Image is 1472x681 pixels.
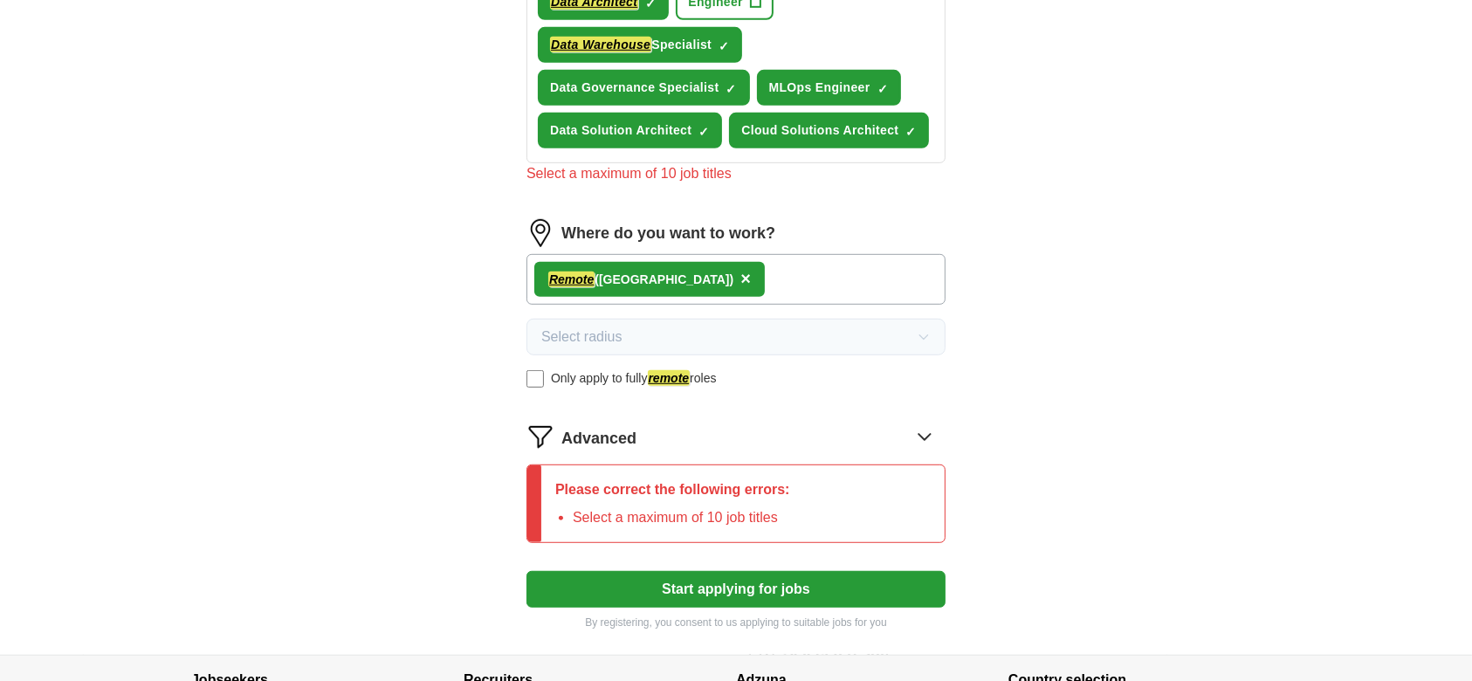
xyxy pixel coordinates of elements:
[726,82,737,96] span: ✓
[905,125,916,139] span: ✓
[550,121,691,140] span: Data Solution Architect
[769,79,870,97] span: MLOps Engineer
[740,266,751,292] button: ×
[526,615,946,630] p: By registering, you consent to us applying to suitable jobs for you
[550,79,719,97] span: Data Governance Specialist
[526,319,946,355] button: Select radius
[648,370,691,386] em: remote
[538,27,742,63] button: Data WarehouseSpecialist✓
[757,70,901,106] button: MLOps Engineer✓
[550,37,651,52] em: Data Warehouse
[551,369,717,388] span: Only apply to fully roles
[538,70,750,106] button: Data Governance Specialist✓
[555,479,790,500] p: Please correct the following errors:
[550,36,712,54] span: Specialist
[526,370,544,388] input: Only apply to fullyremoteroles
[877,82,888,96] span: ✓
[526,219,554,247] img: location.png
[729,113,929,148] button: Cloud Solutions Architect✓
[526,423,554,451] img: filter
[719,39,729,53] span: ✓
[541,327,623,347] span: Select radius
[561,222,775,245] label: Where do you want to work?
[548,272,595,287] em: Remote
[741,121,898,140] span: Cloud Solutions Architect
[740,269,751,288] span: ×
[526,163,946,184] div: Select a maximum of 10 job titles
[538,113,722,148] button: Data Solution Architect✓
[561,427,636,451] span: Advanced
[526,571,946,608] button: Start applying for jobs
[548,271,733,289] div: ([GEOGRAPHIC_DATA])
[698,125,709,139] span: ✓
[573,507,790,528] li: Select a maximum of 10 job titles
